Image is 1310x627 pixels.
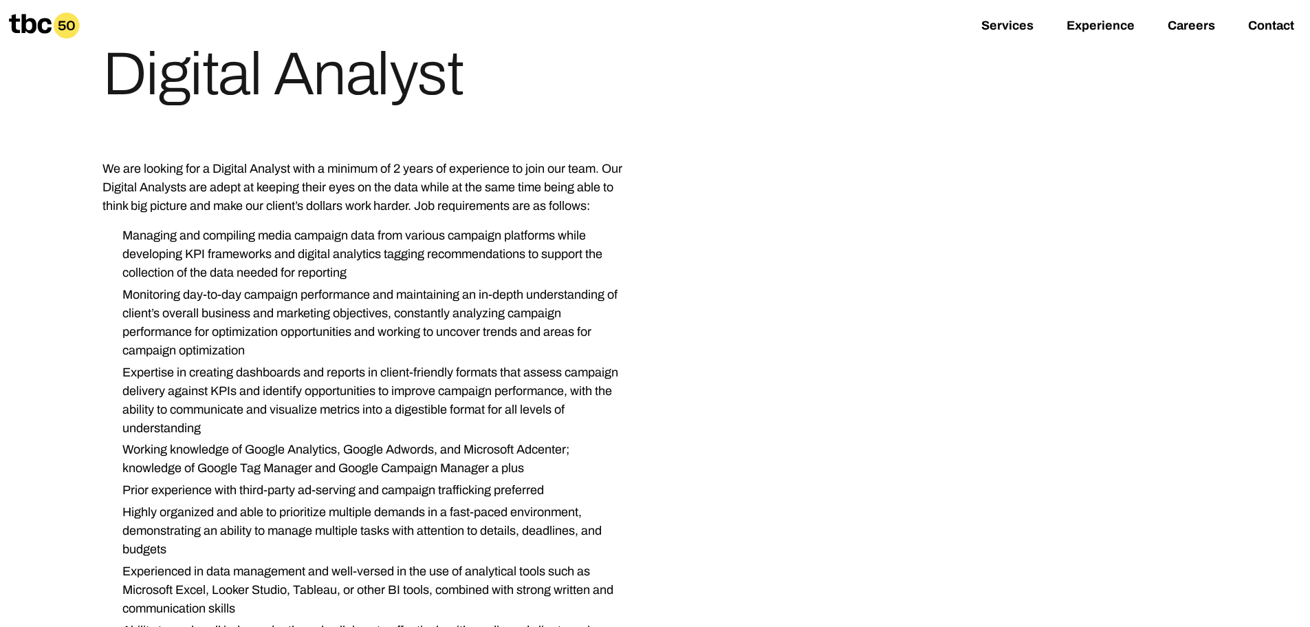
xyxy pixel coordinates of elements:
li: Working knowledge of Google Analytics, Google Adwords, and Microsoft Adcenter; knowledge of Googl... [111,440,631,478]
li: Experienced in data management and well-versed in the use of analytical tools such as Microsoft E... [111,562,631,618]
li: Monitoring day-to-day campaign performance and maintaining an in-depth understanding of client’s ... [111,286,631,360]
a: Careers [1168,19,1215,35]
a: Experience [1067,19,1135,35]
li: Highly organized and able to prioritize multiple demands in a fast-paced environment, demonstrati... [111,503,631,559]
h1: Digital Analyst [102,44,463,105]
li: Expertise in creating dashboards and reports in client-friendly formats that assess campaign deli... [111,363,631,438]
p: We are looking for a Digital Analyst with a minimum of 2 years of experience to join our team. Ou... [102,160,631,215]
li: Prior experience with third-party ad-serving and campaign trafficking preferred [111,481,631,500]
li: Managing and compiling media campaign data from various campaign platforms while developing KPI f... [111,226,631,282]
a: Contact [1248,19,1294,35]
a: Services [981,19,1034,35]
